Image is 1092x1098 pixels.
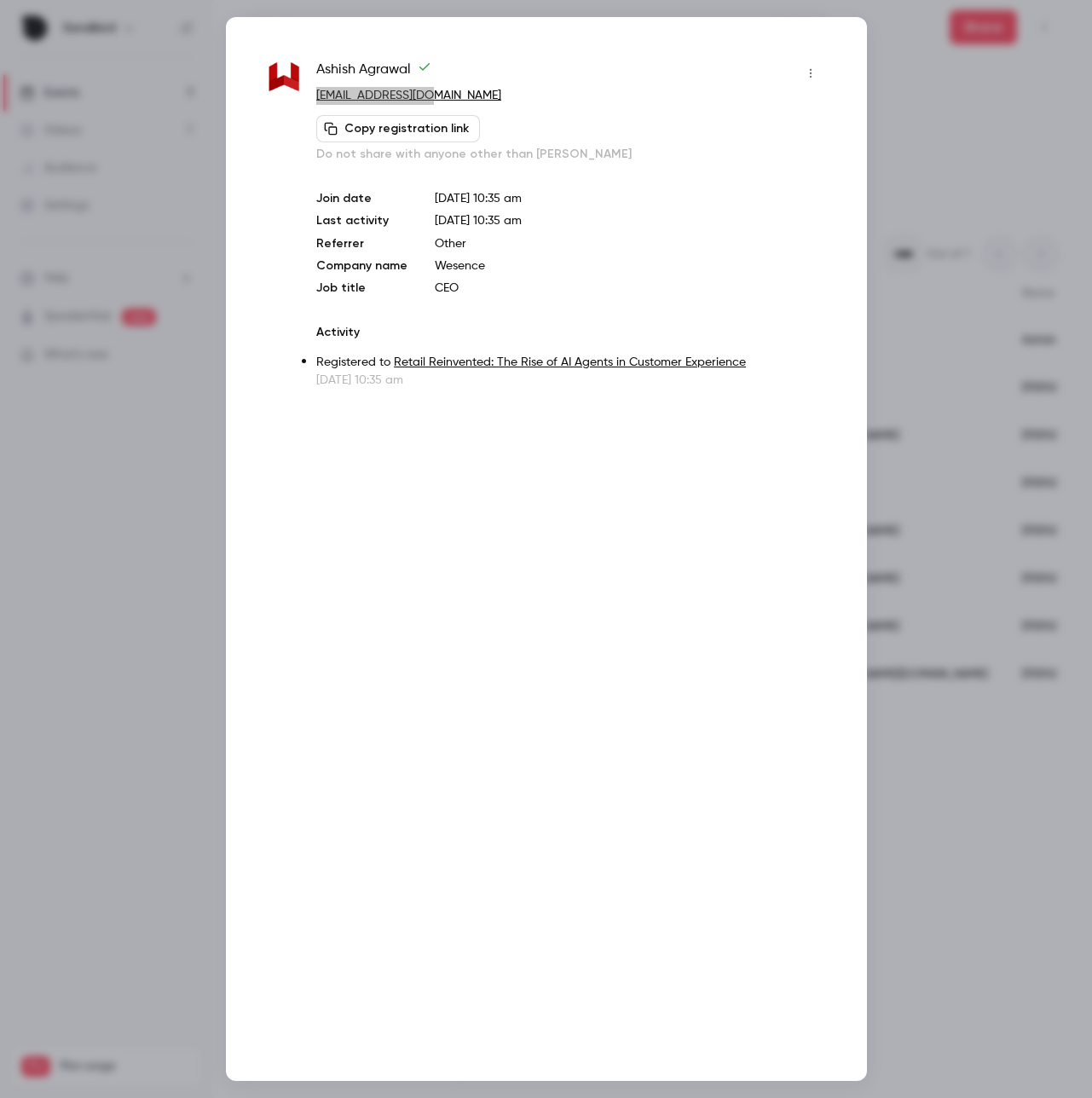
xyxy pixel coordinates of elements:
[394,356,746,368] a: Retail Reinvented: The Rise of AI Agents in Customer Experience
[316,235,407,252] p: Referrer
[435,190,823,207] p: [DATE] 10:35 am
[316,212,407,230] p: Last activity
[435,257,823,274] p: Wesence
[435,215,522,227] span: [DATE] 10:35 am
[316,280,407,297] p: Job title
[435,235,823,252] p: Other
[316,354,823,372] p: Registered to
[435,280,823,297] p: CEO
[316,257,407,274] p: Company name
[269,61,300,93] img: wesence.com
[316,324,823,341] p: Activity
[316,190,407,207] p: Join date
[316,146,823,163] p: Do not share with anyone other than [PERSON_NAME]
[316,372,823,389] p: [DATE] 10:35 am
[316,60,431,87] span: Ashish Agrawal
[316,115,480,142] button: Copy registration link
[316,90,501,101] a: [EMAIL_ADDRESS][DOMAIN_NAME]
